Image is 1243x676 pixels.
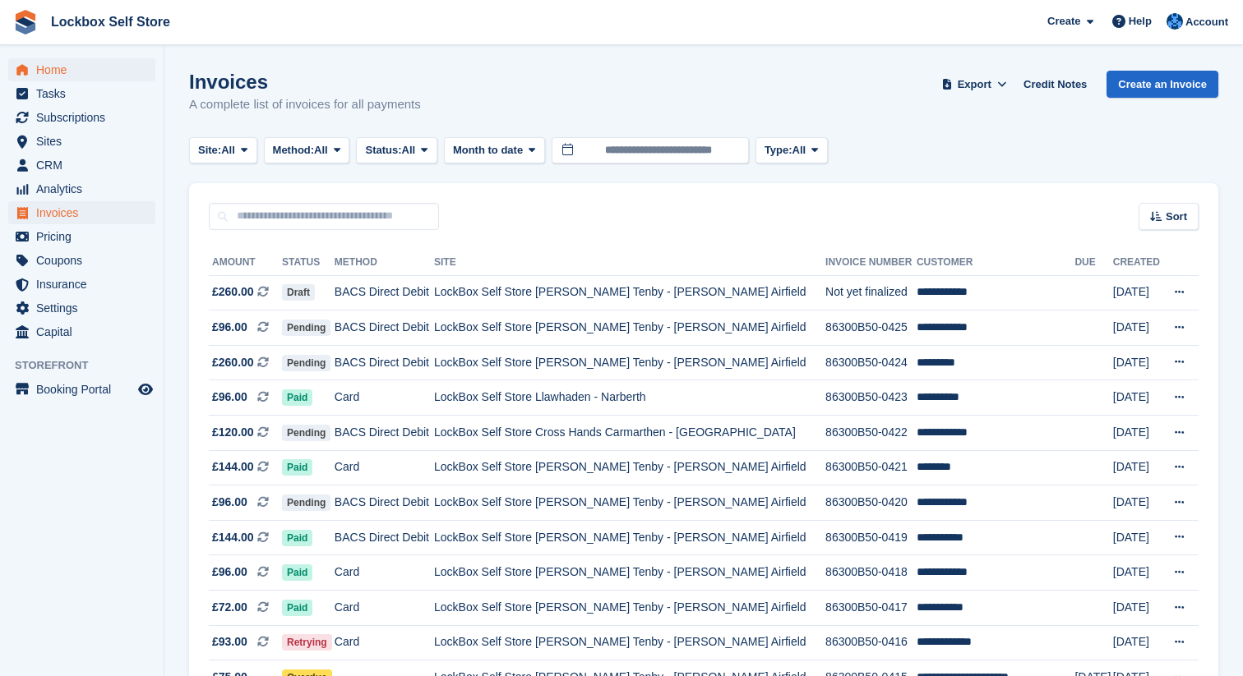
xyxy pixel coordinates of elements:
[1129,13,1152,30] span: Help
[212,563,247,581] span: £96.00
[36,177,135,200] span: Analytics
[36,225,135,248] span: Pricing
[825,520,917,555] td: 86300B50-0419
[282,600,312,616] span: Paid
[282,389,312,406] span: Paid
[44,8,177,35] a: Lockbox Self Store
[198,142,221,159] span: Site:
[282,284,315,301] span: Draft
[8,297,155,320] a: menu
[212,283,254,301] span: £260.00
[1185,14,1228,30] span: Account
[282,494,330,511] span: Pending
[356,137,437,164] button: Status: All
[212,354,254,371] span: £260.00
[756,137,828,164] button: Type: All
[8,201,155,224] a: menu
[335,520,434,555] td: BACS Direct Debit
[282,530,312,546] span: Paid
[825,345,917,380] td: 86300B50-0424
[8,82,155,105] a: menu
[36,297,135,320] span: Settings
[212,633,247,651] span: £93.00
[453,142,523,159] span: Month to date
[8,106,155,129] a: menu
[1113,520,1162,555] td: [DATE]
[335,250,434,276] th: Method
[434,625,825,660] td: LockBox Self Store [PERSON_NAME] Tenby - [PERSON_NAME] Airfield
[825,625,917,660] td: 86300B50-0416
[938,71,1010,98] button: Export
[36,82,135,105] span: Tasks
[434,555,825,591] td: LockBox Self Store [PERSON_NAME] Tenby - [PERSON_NAME] Airfield
[1113,625,1162,660] td: [DATE]
[1113,416,1162,451] td: [DATE]
[282,459,312,476] span: Paid
[282,320,330,336] span: Pending
[1113,591,1162,626] td: [DATE]
[36,58,135,81] span: Home
[282,250,335,276] th: Status
[1113,310,1162,346] td: [DATE]
[212,599,247,616] span: £72.00
[434,416,825,451] td: LockBox Self Store Cross Hands Carmarthen - [GEOGRAPHIC_DATA]
[8,273,155,296] a: menu
[212,529,254,546] span: £144.00
[8,378,155,401] a: menu
[15,357,164,374] span: Storefront
[434,275,825,310] td: LockBox Self Store [PERSON_NAME] Tenby - [PERSON_NAME] Airfield
[434,250,825,276] th: Site
[36,273,135,296] span: Insurance
[434,450,825,485] td: LockBox Self Store [PERSON_NAME] Tenby - [PERSON_NAME] Airfield
[212,494,247,511] span: £96.00
[36,130,135,153] span: Sites
[8,58,155,81] a: menu
[335,310,434,346] td: BACS Direct Debit
[365,142,401,159] span: Status:
[825,450,917,485] td: 86300B50-0421
[212,319,247,336] span: £96.00
[335,485,434,521] td: BACS Direct Debit
[264,137,350,164] button: Method: All
[1166,209,1187,225] span: Sort
[8,130,155,153] a: menu
[335,555,434,591] td: Card
[36,154,135,177] span: CRM
[282,425,330,441] span: Pending
[189,71,421,93] h1: Invoices
[825,485,917,521] td: 86300B50-0420
[335,345,434,380] td: BACS Direct Debit
[209,250,282,276] th: Amount
[335,625,434,660] td: Card
[136,379,155,399] a: Preview store
[1113,275,1162,310] td: [DATE]
[1047,13,1080,30] span: Create
[1017,71,1093,98] a: Credit Notes
[825,250,917,276] th: Invoice Number
[13,10,38,34] img: stora-icon-8386f47178a22dfd0bd8f6a31ec36ba5ce8667c1dd55bd0f319d3a0aa187defe.svg
[792,142,806,159] span: All
[434,485,825,521] td: LockBox Self Store [PERSON_NAME] Tenby - [PERSON_NAME] Airfield
[1074,250,1112,276] th: Due
[444,137,545,164] button: Month to date
[212,424,254,441] span: £120.00
[765,142,792,159] span: Type:
[8,249,155,272] a: menu
[212,389,247,406] span: £96.00
[8,154,155,177] a: menu
[434,591,825,626] td: LockBox Self Store [PERSON_NAME] Tenby - [PERSON_NAME] Airfield
[221,142,235,159] span: All
[36,249,135,272] span: Coupons
[8,225,155,248] a: menu
[825,416,917,451] td: 86300B50-0422
[36,378,135,401] span: Booking Portal
[335,275,434,310] td: BACS Direct Debit
[335,380,434,416] td: Card
[335,450,434,485] td: Card
[825,591,917,626] td: 86300B50-0417
[282,634,332,651] span: Retrying
[189,137,257,164] button: Site: All
[434,310,825,346] td: LockBox Self Store [PERSON_NAME] Tenby - [PERSON_NAME] Airfield
[335,591,434,626] td: Card
[1113,450,1162,485] td: [DATE]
